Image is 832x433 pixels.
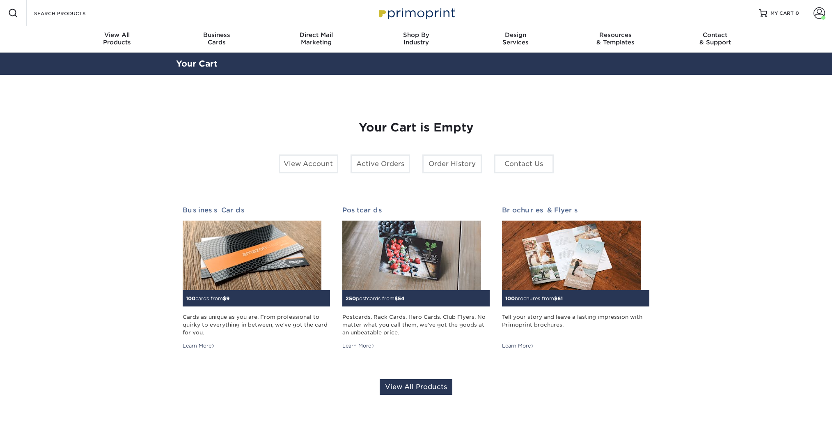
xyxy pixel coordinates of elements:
[505,295,515,302] span: 100
[167,26,266,53] a: BusinessCards
[466,31,566,39] span: Design
[33,8,113,18] input: SEARCH PRODUCTS.....
[186,295,229,302] small: cards from
[346,295,405,302] small: postcards from
[266,31,366,39] span: Direct Mail
[186,295,195,302] span: 100
[167,31,266,39] span: Business
[566,26,665,53] a: Resources& Templates
[398,295,405,302] span: 54
[266,26,366,53] a: Direct MailMarketing
[183,121,650,135] h1: Your Cart is Empty
[557,295,563,302] span: 61
[466,26,566,53] a: DesignServices
[665,31,765,46] div: & Support
[380,379,452,395] a: View All Products
[494,154,554,173] a: Contact Us
[183,313,330,337] div: Cards as unique as you are. From professional to quirky to everything in between, we've got the c...
[502,342,534,350] div: Learn More
[342,221,481,290] img: Postcards
[770,10,794,17] span: MY CART
[394,295,398,302] span: $
[366,26,466,53] a: Shop ByIndustry
[366,31,466,46] div: Industry
[183,206,330,214] h2: Business Cards
[342,342,375,350] div: Learn More
[67,31,167,39] span: View All
[342,206,490,214] h2: Postcards
[167,31,266,46] div: Cards
[183,342,215,350] div: Learn More
[566,31,665,46] div: & Templates
[67,26,167,53] a: View AllProducts
[183,221,321,290] img: Business Cards
[342,206,490,350] a: Postcards 250postcards from$54 Postcards. Rack Cards. Hero Cards. Club Flyers. No matter what you...
[502,313,649,337] div: Tell your story and leave a lasting impression with Primoprint brochures.
[375,4,457,22] img: Primoprint
[67,31,167,46] div: Products
[342,313,490,337] div: Postcards. Rack Cards. Hero Cards. Club Flyers. No matter what you call them, we've got the goods...
[346,295,356,302] span: 250
[505,295,563,302] small: brochures from
[502,206,649,350] a: Brochures & Flyers 100brochures from$61 Tell your story and leave a lasting impression with Primo...
[223,295,226,302] span: $
[176,59,218,69] a: Your Cart
[554,295,557,302] span: $
[366,31,466,39] span: Shop By
[502,221,641,290] img: Brochures & Flyers
[795,10,799,16] span: 0
[566,31,665,39] span: Resources
[422,154,482,173] a: Order History
[502,206,649,214] h2: Brochures & Flyers
[183,206,330,350] a: Business Cards 100cards from$9 Cards as unique as you are. From professional to quirky to everyth...
[665,26,765,53] a: Contact& Support
[351,154,410,173] a: Active Orders
[279,154,338,173] a: View Account
[466,31,566,46] div: Services
[665,31,765,39] span: Contact
[226,295,229,302] span: 9
[266,31,366,46] div: Marketing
